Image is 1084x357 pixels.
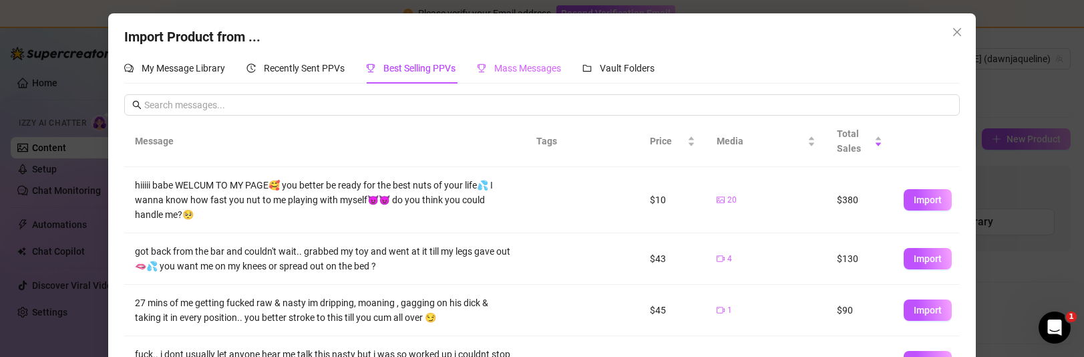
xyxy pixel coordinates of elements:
[639,233,706,285] td: $43
[706,116,826,167] th: Media
[914,253,942,264] span: Import
[366,64,375,73] span: trophy
[264,63,345,74] span: Recently Sent PPVs
[826,116,893,167] th: Total Sales
[717,134,805,148] span: Media
[639,285,706,336] td: $45
[494,63,561,74] span: Mass Messages
[717,306,725,314] span: video-camera
[383,63,456,74] span: Best Selling PPVs
[717,196,725,204] span: picture
[650,134,685,148] span: Price
[914,305,942,316] span: Import
[946,21,968,43] button: Close
[826,233,893,285] td: $130
[477,64,486,73] span: trophy
[1039,312,1071,344] iframe: Intercom live chat
[246,64,256,73] span: history
[727,253,732,265] span: 4
[639,116,706,167] th: Price
[952,27,962,37] span: close
[124,64,134,73] span: comment
[904,248,952,269] button: Import
[946,27,968,37] span: Close
[826,285,893,336] td: $90
[124,116,525,167] th: Message
[904,189,952,211] button: Import
[1066,312,1077,322] span: 1
[526,116,606,167] th: Tags
[135,178,514,222] div: hiiiii babe WELCUM TO MY PAGE🥰 you better be ready for the best nuts of your life💦 I wanna know h...
[582,64,592,73] span: folder
[144,98,951,112] input: Search messages...
[600,63,655,74] span: Vault Folders
[826,167,893,233] td: $380
[837,126,872,156] span: Total Sales
[904,300,952,321] button: Import
[142,63,225,74] span: My Message Library
[639,167,706,233] td: $10
[135,295,514,325] div: 27 mins of me getting fucked raw & nasty im dripping, moaning , gagging on his dick & taking it i...
[124,29,260,45] span: Import Product from ...
[727,304,732,317] span: 1
[132,100,142,110] span: search
[914,195,942,205] span: Import
[135,244,514,273] div: got back from the bar and couldn't wait.. grabbed my toy and went at it till my legs gave out 🫦💦 ...
[717,255,725,263] span: video-camera
[727,194,737,207] span: 20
